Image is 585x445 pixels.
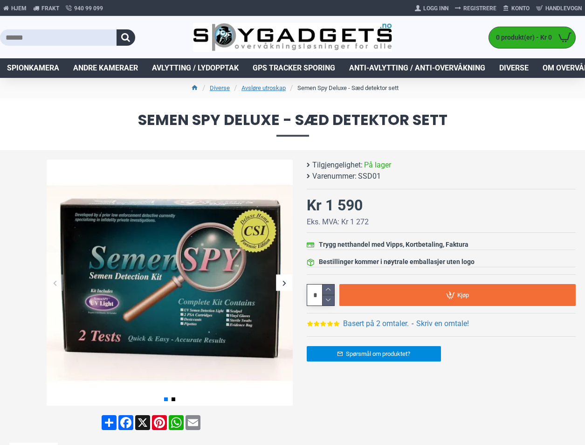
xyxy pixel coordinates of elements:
[463,4,496,13] span: Registrere
[185,415,201,430] a: Email
[241,83,286,93] a: Avsløre utroskap
[47,160,293,406] img: Semen Spy Deluxe - Sæd detektor sett - SpyGadgets.no
[349,63,485,74] span: Anti-avlytting / Anti-overvåkning
[416,318,469,329] a: Skriv en omtale!
[47,275,63,291] div: Previous slide
[319,240,468,250] div: Trygg netthandel med Vipps, Kortbetaling, Faktura
[193,23,392,51] img: SpyGadgets.no
[511,4,530,13] span: Konto
[307,346,441,362] a: Spørsmål om produktet?
[145,58,246,78] a: Avlytting / Lydopptak
[489,33,554,42] span: 0 produkt(er) - Kr 0
[117,415,134,430] a: Facebook
[151,415,168,430] a: Pinterest
[492,58,536,78] a: Diverse
[168,415,185,430] a: WhatsApp
[423,4,448,13] span: Logg Inn
[7,63,59,74] span: Spionkamera
[210,83,230,93] a: Diverse
[41,4,59,13] span: Frakt
[11,4,27,13] span: Hjem
[73,63,138,74] span: Andre kameraer
[246,58,342,78] a: GPS Tracker Sporing
[364,160,391,171] span: På lager
[500,1,533,16] a: Konto
[533,1,585,16] a: Handlevogn
[74,4,103,13] span: 940 99 099
[253,63,335,74] span: GPS Tracker Sporing
[545,4,582,13] span: Handlevogn
[152,63,239,74] span: Avlytting / Lydopptak
[319,257,475,267] div: Bestillinger kommer i nøytrale emballasjer uten logo
[276,275,293,291] div: Next slide
[343,318,409,329] a: Basert på 2 omtaler.
[172,397,175,401] span: Go to slide 2
[307,194,363,216] div: Kr 1 590
[134,415,151,430] a: X
[499,63,529,74] span: Diverse
[66,58,145,78] a: Andre kameraer
[412,319,413,328] b: -
[358,171,381,182] span: SSD01
[312,171,357,182] b: Varenummer:
[342,58,492,78] a: Anti-avlytting / Anti-overvåkning
[164,397,168,401] span: Go to slide 1
[457,292,469,298] span: Kjøp
[312,160,363,171] b: Tilgjengelighet:
[412,1,452,16] a: Logg Inn
[101,415,117,430] a: Share
[489,27,575,48] a: 0 produkt(er) - Kr 0
[452,1,500,16] a: Registrere
[9,112,576,136] span: Semen Spy Deluxe - Sæd detektor sett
